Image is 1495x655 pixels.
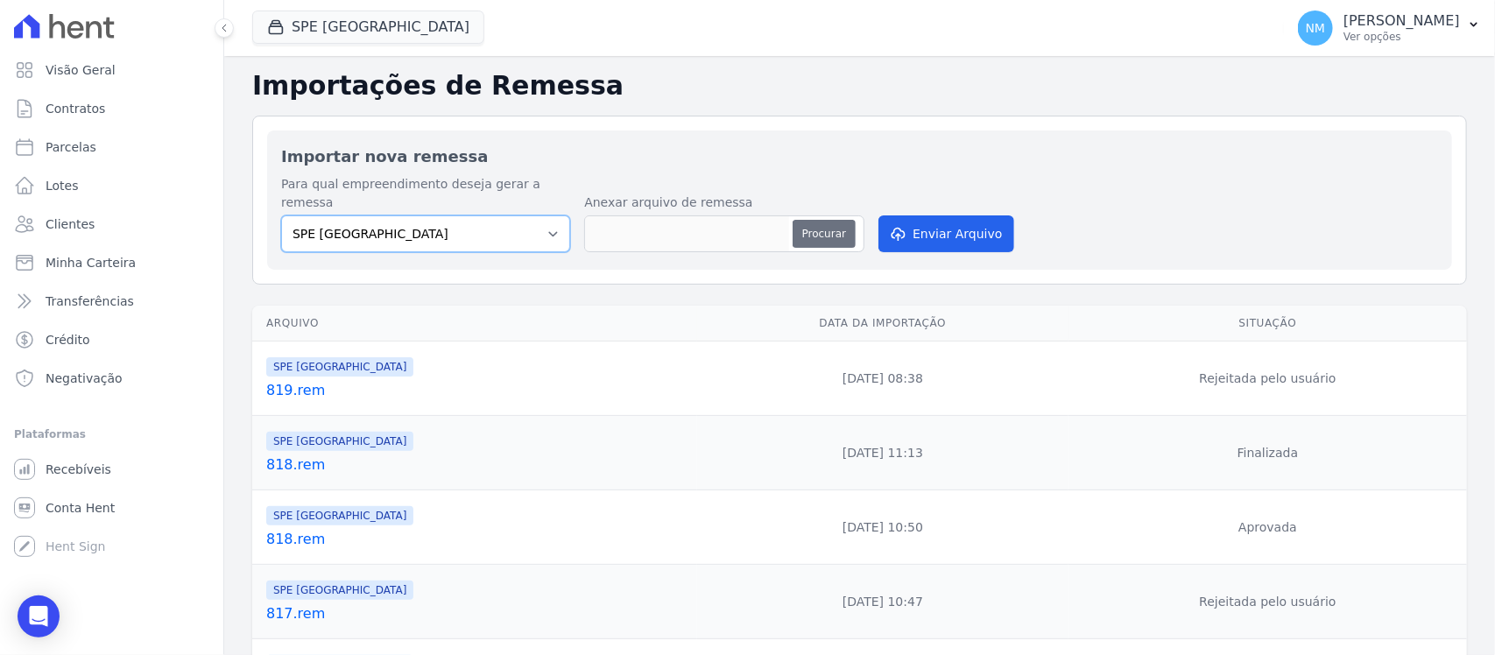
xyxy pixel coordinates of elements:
td: Rejeitada pelo usuário [1068,342,1467,416]
span: Lotes [46,177,79,194]
th: Data da Importação [697,306,1068,342]
span: Parcelas [46,138,96,156]
span: Minha Carteira [46,254,136,271]
p: Ver opções [1343,30,1460,44]
button: NM [PERSON_NAME] Ver opções [1284,4,1495,53]
a: Recebíveis [7,452,216,487]
td: [DATE] 10:47 [697,565,1068,639]
td: Aprovada [1068,490,1467,565]
label: Para qual empreendimento deseja gerar a remessa [281,175,570,212]
a: Conta Hent [7,490,216,525]
span: Visão Geral [46,61,116,79]
a: 819.rem [266,380,690,401]
td: Rejeitada pelo usuário [1068,565,1467,639]
a: Negativação [7,361,216,396]
p: [PERSON_NAME] [1343,12,1460,30]
h2: Importações de Remessa [252,70,1467,102]
span: Negativação [46,370,123,387]
a: Crédito [7,322,216,357]
td: Finalizada [1068,416,1467,490]
a: Visão Geral [7,53,216,88]
button: Enviar Arquivo [878,215,1013,252]
a: Lotes [7,168,216,203]
span: SPE [GEOGRAPHIC_DATA] [266,432,413,451]
a: Minha Carteira [7,245,216,280]
span: SPE [GEOGRAPHIC_DATA] [266,506,413,525]
span: SPE [GEOGRAPHIC_DATA] [266,357,413,377]
a: 817.rem [266,603,690,624]
td: [DATE] 08:38 [697,342,1068,416]
a: Parcelas [7,130,216,165]
button: SPE [GEOGRAPHIC_DATA] [252,11,484,44]
span: Conta Hent [46,499,115,517]
span: Crédito [46,331,90,349]
button: Procurar [793,220,856,248]
div: Plataformas [14,424,209,445]
div: Open Intercom Messenger [18,595,60,637]
td: [DATE] 10:50 [697,490,1068,565]
a: 818.rem [266,454,690,475]
h2: Importar nova remessa [281,144,1438,168]
span: Clientes [46,215,95,233]
a: 818.rem [266,529,690,550]
a: Transferências [7,284,216,319]
span: Transferências [46,292,134,310]
td: [DATE] 11:13 [697,416,1068,490]
th: Situação [1068,306,1467,342]
span: Contratos [46,100,105,117]
span: SPE [GEOGRAPHIC_DATA] [266,581,413,600]
a: Clientes [7,207,216,242]
span: Recebíveis [46,461,111,478]
th: Arquivo [252,306,697,342]
a: Contratos [7,91,216,126]
label: Anexar arquivo de remessa [584,194,864,212]
span: NM [1306,22,1326,34]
